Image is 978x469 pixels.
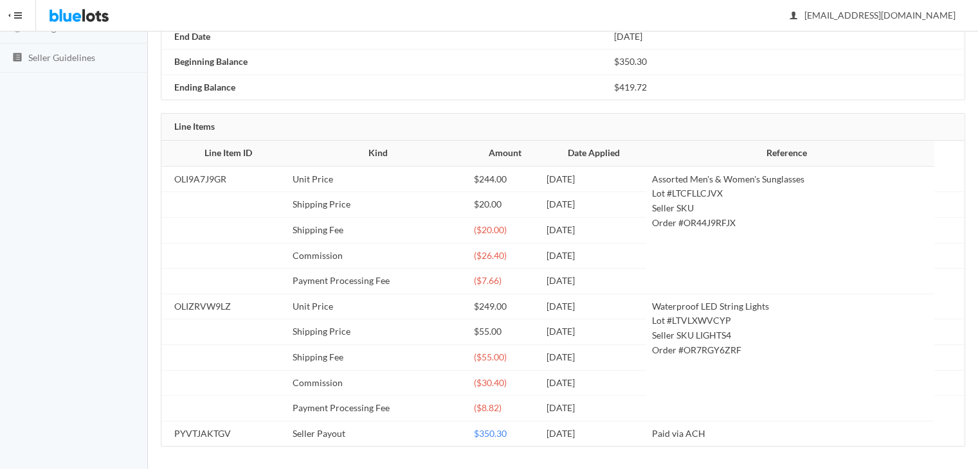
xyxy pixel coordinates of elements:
td: $350.30 [609,49,964,75]
th: Line Item ID [161,141,287,166]
b: Beginning Balance [174,56,248,67]
span: ($8.82) [474,402,502,413]
td: $20.00 [469,192,541,218]
td: [DATE] [541,243,647,269]
span: Settings [28,22,60,33]
td: $55.00 [469,319,541,345]
td: $244.00 [469,166,541,192]
ion-icon: list box [11,52,24,64]
td: [DATE] [541,269,647,294]
td: [DATE] [541,217,647,243]
td: Unit Price [287,294,469,319]
span: Seller Guidelines [28,52,95,63]
td: [DATE] [541,396,647,421]
td: Shipping Price [287,319,469,345]
b: Ending Balance [174,82,235,93]
td: [DATE] [541,319,647,345]
td: [DATE] [541,294,647,319]
td: Waterproof LED String Lights Lot #LTVLXWVCYP Seller SKU LIGHTS4 Order #OR7RGY6ZRF [646,294,934,421]
ion-icon: person [787,10,800,22]
td: OLIZRVW9LZ [161,294,287,319]
td: PYVTJAKTGV [161,421,287,446]
td: [DATE] [541,370,647,396]
td: Assorted Men's & Women's Sunglasses Lot #LTCFLLCJVX Seller SKU Order #OR44J9RFJX [646,166,934,294]
td: OLI9A7J9GR [161,166,287,192]
th: Reference [646,141,934,166]
span: $350.30 [474,428,507,439]
td: Payment Processing Fee [287,269,469,294]
th: Amount [469,141,541,166]
td: Shipping Fee [287,217,469,243]
td: Commission [287,243,469,269]
th: Kind [287,141,469,166]
td: Shipping Price [287,192,469,218]
td: [DATE] [541,344,647,370]
ion-icon: cog [11,23,24,35]
td: Seller Payout [287,421,469,446]
span: ($30.40) [474,377,507,388]
span: ($26.40) [474,250,507,261]
td: Unit Price [287,166,469,192]
td: Shipping Fee [287,344,469,370]
td: Paid via ACH [646,421,934,446]
td: [DATE] [541,166,647,192]
td: [DATE] [541,192,647,218]
span: ($55.00) [474,351,507,362]
td: $419.72 [609,75,964,100]
b: End Date [174,31,210,42]
td: [DATE] [609,24,964,49]
span: [EMAIL_ADDRESS][DOMAIN_NAME] [790,10,955,21]
td: Payment Processing Fee [287,396,469,421]
td: $249.00 [469,294,541,319]
div: Line Items [161,114,964,141]
span: ($20.00) [474,224,507,235]
span: ($7.66) [474,275,502,286]
td: Commission [287,370,469,396]
th: Date Applied [541,141,647,166]
td: [DATE] [541,421,647,446]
